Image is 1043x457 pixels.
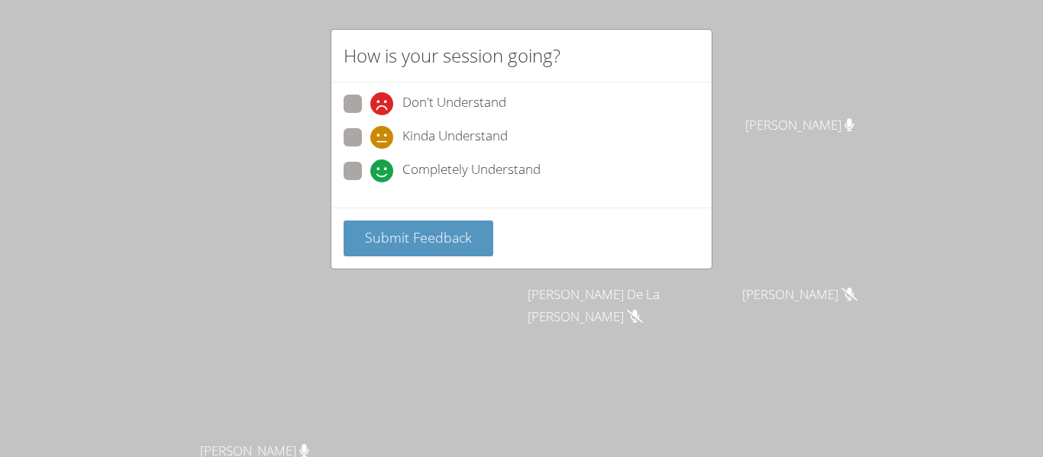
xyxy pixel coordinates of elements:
[365,228,472,246] span: Submit Feedback
[402,159,541,182] span: Completely Understand
[344,42,560,69] h2: How is your session going?
[402,126,508,149] span: Kinda Understand
[402,92,506,115] span: Don't Understand
[344,220,493,256] button: Submit Feedback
